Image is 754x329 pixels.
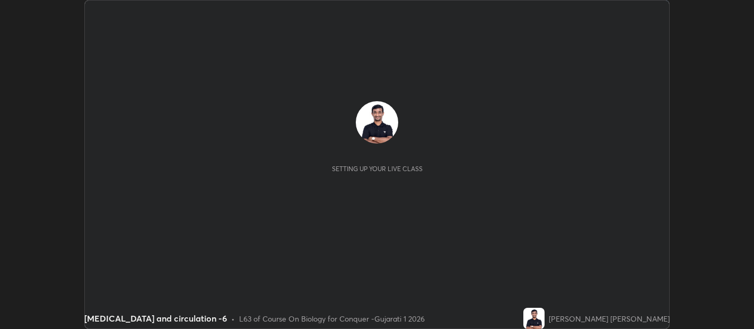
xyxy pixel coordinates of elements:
[356,101,398,144] img: c9bf78d67bb745bc84438c2db92f5989.jpg
[523,308,545,329] img: c9bf78d67bb745bc84438c2db92f5989.jpg
[231,313,235,324] div: •
[239,313,425,324] div: L63 of Course On Biology for Conquer -Gujarati 1 2026
[549,313,670,324] div: [PERSON_NAME] [PERSON_NAME]
[84,312,227,325] div: [MEDICAL_DATA] and circulation -6
[332,165,423,173] div: Setting up your live class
